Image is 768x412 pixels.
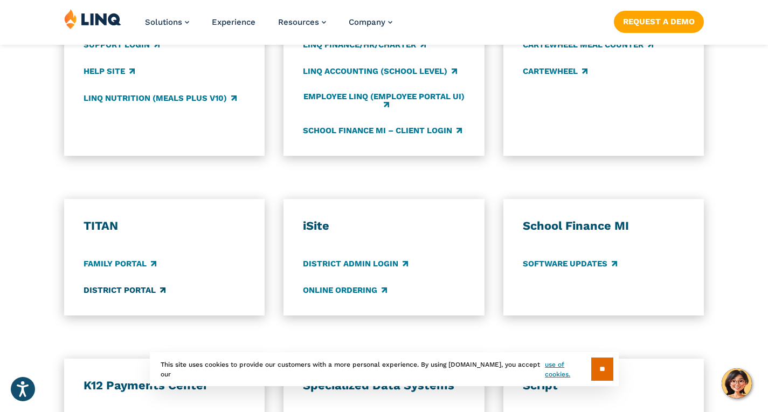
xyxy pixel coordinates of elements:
a: District Admin Login [303,258,408,270]
button: Hello, have a question? Let’s chat. [722,368,752,399]
a: Family Portal [84,258,156,270]
a: Experience [212,17,255,27]
a: Solutions [145,17,189,27]
a: School Finance MI – Client Login [303,125,462,136]
span: Solutions [145,17,182,27]
nav: Primary Navigation [145,9,392,44]
nav: Button Navigation [614,9,704,32]
a: use of cookies. [545,360,591,379]
a: LINQ Nutrition (Meals Plus v10) [84,92,237,104]
a: Resources [278,17,326,27]
a: Request a Demo [614,11,704,32]
a: Company [349,17,392,27]
a: CARTEWHEEL [523,66,587,78]
a: District Portal [84,284,165,296]
a: LINQ Finance/HR/Charter [303,39,426,51]
a: Help Site [84,66,135,78]
a: CARTEWHEEL Meal Counter [523,39,653,51]
div: This site uses cookies to provide our customers with a more personal experience. By using [DOMAIN... [150,352,619,386]
h3: School Finance MI [523,218,685,234]
img: LINQ | K‑12 Software [64,9,121,29]
a: Online Ordering [303,284,387,296]
a: Employee LINQ (Employee Portal UI) [303,92,465,110]
a: Software Updates [523,258,617,270]
a: Support Login [84,39,160,51]
span: Company [349,17,385,27]
a: LINQ Accounting (school level) [303,66,457,78]
span: Resources [278,17,319,27]
h3: iSite [303,218,465,234]
h3: TITAN [84,218,246,234]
